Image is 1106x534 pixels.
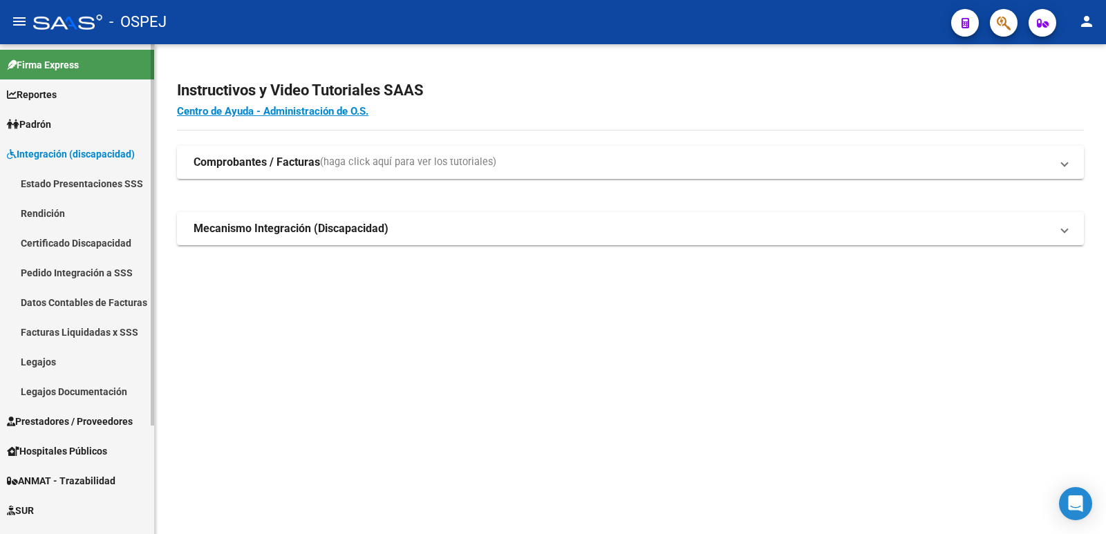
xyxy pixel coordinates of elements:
span: ANMAT - Trazabilidad [7,473,115,488]
span: Firma Express [7,57,79,73]
strong: Mecanismo Integración (Discapacidad) [194,221,388,236]
span: - OSPEJ [109,7,167,37]
h2: Instructivos y Video Tutoriales SAAS [177,77,1084,104]
mat-icon: menu [11,13,28,30]
mat-expansion-panel-header: Comprobantes / Facturas(haga click aquí para ver los tutoriales) [177,146,1084,179]
span: Reportes [7,87,57,102]
span: Padrón [7,117,51,132]
a: Centro de Ayuda - Administración de O.S. [177,105,368,117]
span: Integración (discapacidad) [7,146,135,162]
mat-expansion-panel-header: Mecanismo Integración (Discapacidad) [177,212,1084,245]
span: SUR [7,503,34,518]
strong: Comprobantes / Facturas [194,155,320,170]
div: Open Intercom Messenger [1059,487,1092,520]
mat-icon: person [1078,13,1095,30]
span: (haga click aquí para ver los tutoriales) [320,155,496,170]
span: Prestadores / Proveedores [7,414,133,429]
span: Hospitales Públicos [7,444,107,459]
